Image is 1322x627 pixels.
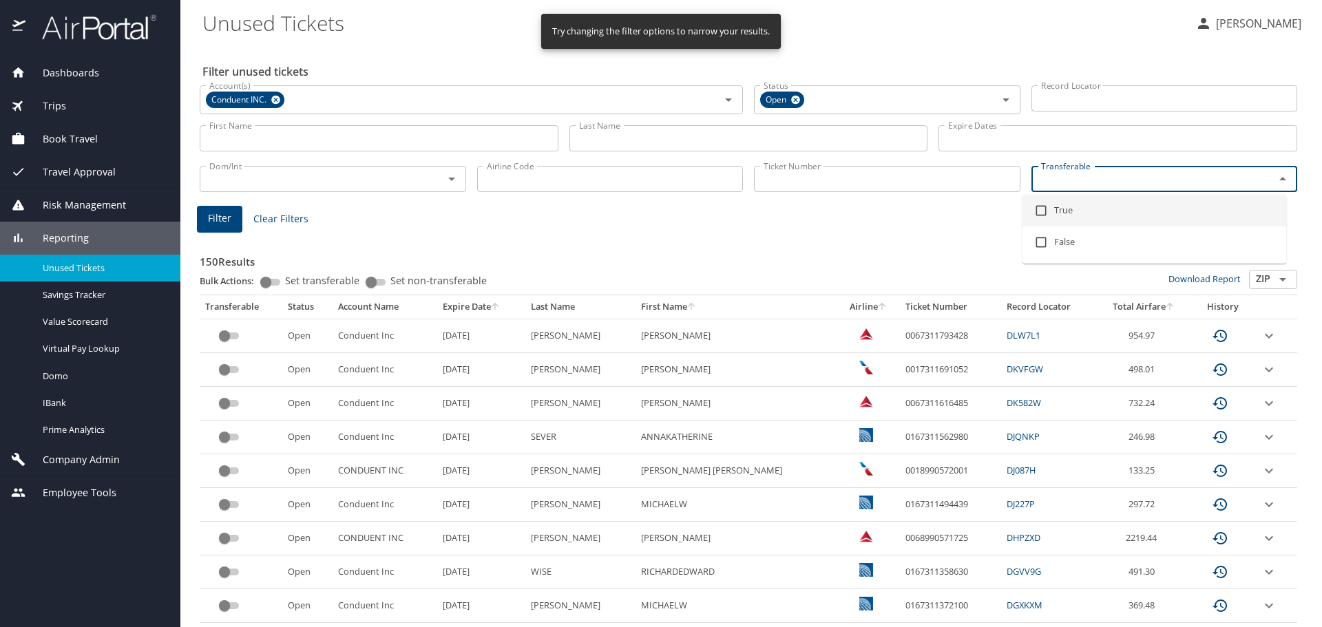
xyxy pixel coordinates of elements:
[760,92,804,108] div: Open
[636,522,837,555] td: [PERSON_NAME]
[1001,295,1097,319] th: Record Locator
[636,555,837,589] td: RICHARDEDWARD
[1098,387,1192,421] td: 732.24
[437,522,525,555] td: [DATE]
[333,454,437,488] td: CONDUENT INC
[1007,464,1036,476] a: DJ087H
[1190,11,1307,36] button: [PERSON_NAME]
[248,206,314,232] button: Clear Filters
[437,387,525,421] td: [DATE]
[25,98,66,114] span: Trips
[1098,353,1192,387] td: 498.01
[43,315,164,328] span: Value Scorecard
[43,370,164,383] span: Domo
[1098,522,1192,555] td: 2219.44
[1098,555,1192,589] td: 491.30
[636,488,837,522] td: MICHAELW
[43,262,164,275] span: Unused Tickets
[1166,303,1175,312] button: sort
[1007,565,1041,577] a: DGVV9G
[390,276,487,286] span: Set non-transferable
[859,394,873,408] img: Delta Airlines
[333,589,437,623] td: Conduent Inc
[859,496,873,509] img: United Airlines
[859,529,873,543] img: Delta Airlines
[25,164,116,180] span: Travel Approval
[333,319,437,352] td: Conduent Inc
[900,522,1001,555] td: 0068990571725
[25,131,98,147] span: Book Travel
[25,65,99,81] span: Dashboards
[282,589,333,623] td: Open
[333,555,437,589] td: Conduent Inc
[1007,599,1042,611] a: DGXKXM
[859,563,873,577] img: United Airlines
[552,18,770,45] div: Try changing the filter options to narrow your results.
[282,387,333,421] td: Open
[1212,15,1301,32] p: [PERSON_NAME]
[859,327,873,341] img: Delta Airlines
[1261,395,1277,412] button: expand row
[491,303,501,312] button: sort
[437,421,525,454] td: [DATE]
[900,353,1001,387] td: 0017311691052
[200,246,1297,270] h3: 150 Results
[1261,496,1277,513] button: expand row
[900,589,1001,623] td: 0167311372100
[525,555,636,589] td: WISE
[1261,328,1277,344] button: expand row
[282,319,333,352] td: Open
[900,421,1001,454] td: 0167311562980
[437,555,525,589] td: [DATE]
[285,276,359,286] span: Set transferable
[760,93,795,107] span: Open
[1191,295,1255,319] th: History
[43,288,164,301] span: Savings Tracker
[200,275,265,287] p: Bulk Actions:
[1098,295,1192,319] th: Total Airfare
[282,421,333,454] td: Open
[525,295,636,319] th: Last Name
[1261,530,1277,546] button: expand row
[43,396,164,410] span: IBank
[1098,488,1192,522] td: 297.72
[525,522,636,555] td: [PERSON_NAME]
[1007,363,1043,375] a: DKVFGW
[900,555,1001,589] td: 0167311358630
[636,589,837,623] td: MICHAELW
[859,428,873,442] img: United Airlines
[1007,329,1040,341] a: DLW7L1
[525,454,636,488] td: [PERSON_NAME]
[1022,226,1286,258] li: False
[437,454,525,488] td: [DATE]
[719,90,738,109] button: Open
[636,319,837,352] td: [PERSON_NAME]
[333,387,437,421] td: Conduent Inc
[525,353,636,387] td: [PERSON_NAME]
[282,522,333,555] td: Open
[636,295,837,319] th: First Name
[636,454,837,488] td: [PERSON_NAME] [PERSON_NAME]
[253,211,308,228] span: Clear Filters
[1098,319,1192,352] td: 954.97
[525,421,636,454] td: SEVER
[437,589,525,623] td: [DATE]
[1007,430,1040,443] a: DJQNKP
[525,319,636,352] td: [PERSON_NAME]
[25,198,126,213] span: Risk Management
[1261,361,1277,378] button: expand row
[687,303,697,312] button: sort
[900,319,1001,352] td: 0067311793428
[859,462,873,476] img: American Airlines
[437,319,525,352] td: [DATE]
[333,488,437,522] td: Conduent Inc
[282,454,333,488] td: Open
[1098,421,1192,454] td: 246.98
[25,485,116,500] span: Employee Tools
[636,387,837,421] td: [PERSON_NAME]
[197,206,242,233] button: Filter
[282,295,333,319] th: Status
[202,61,1300,83] h2: Filter unused tickets
[1168,273,1241,285] a: Download Report
[1007,396,1041,409] a: DK582W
